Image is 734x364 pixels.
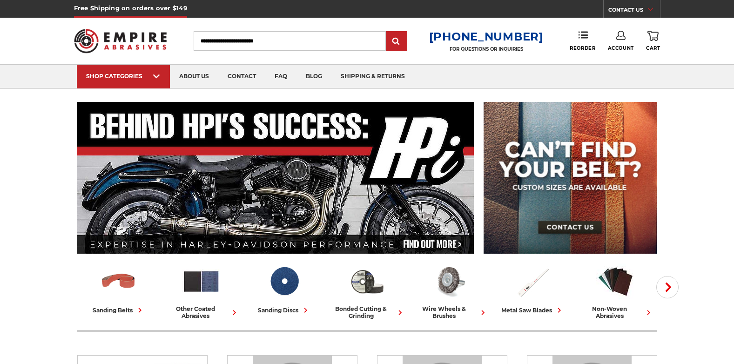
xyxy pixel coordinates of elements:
[86,73,161,80] div: SHOP CATEGORIES
[331,65,414,88] a: shipping & returns
[296,65,331,88] a: blog
[429,46,544,52] p: FOR QUESTIONS OR INQUIRIES
[265,262,303,301] img: Sanding Discs
[99,262,138,301] img: Sanding Belts
[182,262,221,301] img: Other Coated Abrasives
[164,305,239,319] div: other coated abrasives
[258,305,310,315] div: sanding discs
[164,262,239,319] a: other coated abrasives
[412,305,488,319] div: wire wheels & brushes
[501,305,564,315] div: metal saw blades
[656,276,679,298] button: Next
[646,45,660,51] span: Cart
[570,45,595,51] span: Reorder
[247,262,322,315] a: sanding discs
[646,31,660,51] a: Cart
[513,262,552,301] img: Metal Saw Blades
[170,65,218,88] a: about us
[74,23,167,59] img: Empire Abrasives
[431,262,469,301] img: Wire Wheels & Brushes
[81,262,156,315] a: sanding belts
[608,5,660,18] a: CONTACT US
[330,262,405,319] a: bonded cutting & grinding
[330,305,405,319] div: bonded cutting & grinding
[596,262,635,301] img: Non-woven Abrasives
[348,262,386,301] img: Bonded Cutting & Grinding
[77,102,474,254] img: Banner for an interview featuring Horsepower Inc who makes Harley performance upgrades featured o...
[429,30,544,43] a: [PHONE_NUMBER]
[412,262,488,319] a: wire wheels & brushes
[608,45,634,51] span: Account
[578,305,653,319] div: non-woven abrasives
[570,31,595,51] a: Reorder
[218,65,265,88] a: contact
[578,262,653,319] a: non-woven abrasives
[93,305,145,315] div: sanding belts
[265,65,296,88] a: faq
[495,262,571,315] a: metal saw blades
[387,32,406,51] input: Submit
[484,102,657,254] img: promo banner for custom belts.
